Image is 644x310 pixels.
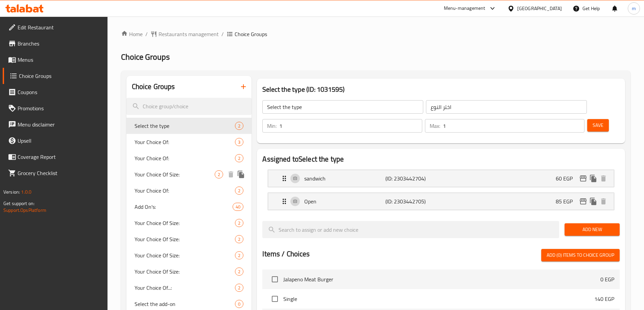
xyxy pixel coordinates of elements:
[235,122,243,130] div: Choices
[598,173,609,184] button: delete
[235,139,243,145] span: 3
[262,249,310,259] h2: Items / Choices
[135,235,235,243] span: Your Choice Of Size:
[3,199,34,208] span: Get support on:
[233,204,243,210] span: 40
[126,280,252,296] div: Your Choice Of...:2
[235,252,243,259] span: 2
[598,196,609,206] button: delete
[235,267,243,276] div: Choices
[235,187,243,195] div: Choices
[517,5,562,12] div: [GEOGRAPHIC_DATA]
[126,98,252,115] input: search
[283,275,600,283] span: Jalapeno Meat Burger
[135,138,235,146] span: Your Choice Of:
[215,171,223,178] span: 2
[135,122,235,130] span: Select the type
[587,119,609,132] button: Save
[444,4,485,12] div: Menu-management
[268,193,614,210] div: Expand
[126,150,252,166] div: Your Choice Of:2
[135,170,215,178] span: Your Choice Of Size:
[235,236,243,243] span: 2
[600,275,614,283] p: 0 EGP
[541,249,620,261] button: Add (0) items to choice group
[135,203,233,211] span: Add On's:
[126,199,252,215] div: Add On's:40
[262,221,559,238] input: search
[226,169,236,179] button: delete
[3,68,108,84] a: Choice Groups
[593,121,603,130] span: Save
[21,188,31,196] span: 1.0.0
[3,116,108,133] a: Menu disclaimer
[3,100,108,116] a: Promotions
[121,30,630,38] nav: breadcrumb
[135,284,235,292] span: Your Choice Of...:
[268,170,614,187] div: Expand
[588,196,598,206] button: duplicate
[126,166,252,182] div: Your Choice Of Size:2deleteduplicate
[570,225,614,234] span: Add New
[547,251,614,259] span: Add (0) items to choice group
[18,104,102,112] span: Promotions
[3,188,20,196] span: Version:
[126,182,252,199] div: Your Choice Of:2
[221,30,224,38] li: /
[3,133,108,149] a: Upsell
[121,49,170,64] span: Choice Groups
[235,235,243,243] div: Choices
[3,19,108,35] a: Edit Restaurant
[150,30,219,38] a: Restaurants management
[283,295,594,303] span: Single
[565,223,620,236] button: Add New
[262,167,620,190] li: Expand
[556,174,578,182] p: 60 EGP
[126,215,252,231] div: Your Choice Of Size:2
[235,30,267,38] span: Choice Groups
[145,30,148,38] li: /
[268,292,282,306] span: Select choice
[3,206,46,215] a: Support.OpsPlatform
[267,122,277,130] p: Min:
[135,187,235,195] span: Your Choice Of:
[235,251,243,259] div: Choices
[235,285,243,291] span: 2
[304,197,385,205] p: Open
[304,174,385,182] p: sandwich
[135,267,235,276] span: Your Choice Of Size:
[556,197,578,205] p: 85 EGP
[18,39,102,48] span: Branches
[235,188,243,194] span: 2
[132,82,175,92] h2: Choice Groups
[235,269,243,275] span: 2
[135,300,235,308] span: Select the add-on
[262,84,620,95] h3: Select the type (ID: 1031595)
[268,272,282,286] span: Select choice
[235,138,243,146] div: Choices
[135,251,235,259] span: Your Choice Of Size:
[236,169,246,179] button: duplicate
[18,120,102,129] span: Menu disclaimer
[3,35,108,52] a: Branches
[18,137,102,145] span: Upsell
[262,190,620,213] li: Expand
[262,154,620,164] h2: Assigned to Select the type
[159,30,219,38] span: Restaurants management
[632,5,636,12] span: m
[135,219,235,227] span: Your Choice Of Size:
[594,295,614,303] p: 140 EGP
[430,122,440,130] p: Max:
[121,30,143,38] a: Home
[126,134,252,150] div: Your Choice Of:3
[235,123,243,129] span: 2
[235,155,243,162] span: 2
[19,72,102,80] span: Choice Groups
[235,219,243,227] div: Choices
[126,118,252,134] div: Select the type2
[578,173,588,184] button: edit
[588,173,598,184] button: duplicate
[126,231,252,247] div: Your Choice Of Size:2
[233,203,243,211] div: Choices
[235,220,243,226] span: 2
